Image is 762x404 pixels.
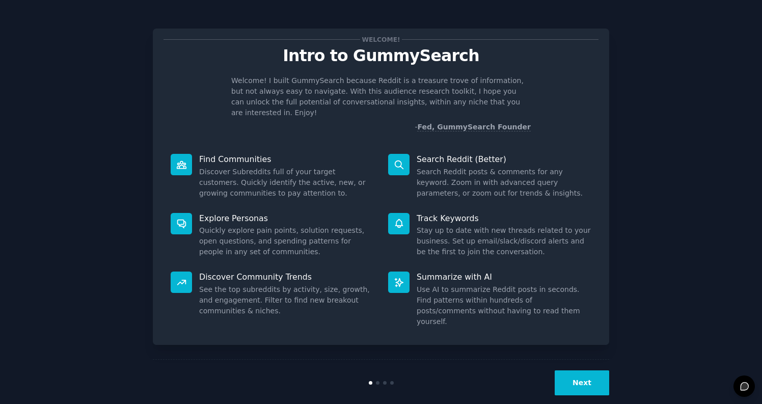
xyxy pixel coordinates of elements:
button: Next [555,370,609,395]
dd: Use AI to summarize Reddit posts in seconds. Find patterns within hundreds of posts/comments with... [417,284,591,327]
div: - [415,122,531,132]
p: Intro to GummySearch [164,47,598,65]
dd: Discover Subreddits full of your target customers. Quickly identify the active, new, or growing c... [199,167,374,199]
a: Fed, GummySearch Founder [417,123,531,131]
p: Explore Personas [199,213,374,224]
p: Find Communities [199,154,374,165]
dd: Stay up to date with new threads related to your business. Set up email/slack/discord alerts and ... [417,225,591,257]
p: Search Reddit (Better) [417,154,591,165]
dd: Quickly explore pain points, solution requests, open questions, and spending patterns for people ... [199,225,374,257]
p: Welcome! I built GummySearch because Reddit is a treasure trove of information, but not always ea... [231,75,531,118]
dd: See the top subreddits by activity, size, growth, and engagement. Filter to find new breakout com... [199,284,374,316]
p: Summarize with AI [417,272,591,282]
p: Discover Community Trends [199,272,374,282]
p: Track Keywords [417,213,591,224]
dd: Search Reddit posts & comments for any keyword. Zoom in with advanced query parameters, or zoom o... [417,167,591,199]
span: Welcome! [360,34,402,45]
